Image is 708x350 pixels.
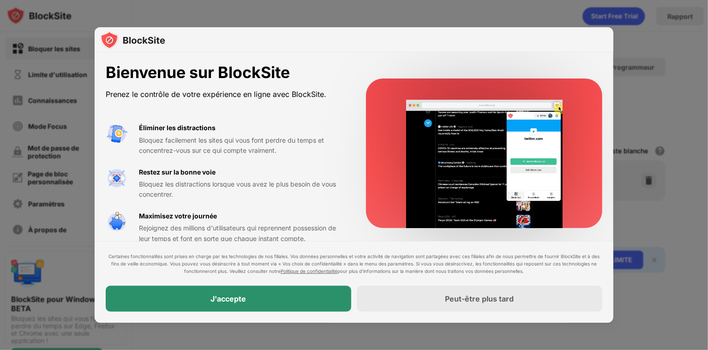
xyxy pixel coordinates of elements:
font: Maximisez votre journée [139,212,217,220]
font: Restez sur la bonne voie [139,168,216,176]
img: value-focus.svg [106,167,128,189]
font: Bienvenue sur BlockSite [106,63,290,82]
font: Éliminer les distractions [139,124,216,132]
font: Certaines fonctionnalités sont prises en charge par les technologies de nos filiales. Vos données... [108,253,600,274]
img: value-safe-time.svg [106,211,128,233]
font: Bloquez facilement les sites qui vous font perdre du temps et concentrez-vous sur ce qui compte v... [139,136,324,154]
img: logo-blocksite.svg [100,31,165,49]
font: Prenez le contrôle de votre expérience en ligne avec BlockSite. [106,90,326,99]
a: Politique de confidentialité [281,268,337,274]
font: J'accepte [211,294,246,303]
font: Rejoignez des millions d'utilisateurs qui reprennent possession de leur temps et font en sorte qu... [139,224,336,242]
font: pour plus d'informations sur la manière dont nous traitons vos données personnelles. [337,268,524,274]
font: Bloquez les distractions lorsque vous avez le plus besoin de vous concentrer. [139,180,336,198]
img: value-avoid-distractions.svg [106,123,128,145]
font: Peut-être plus tard [445,294,514,303]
